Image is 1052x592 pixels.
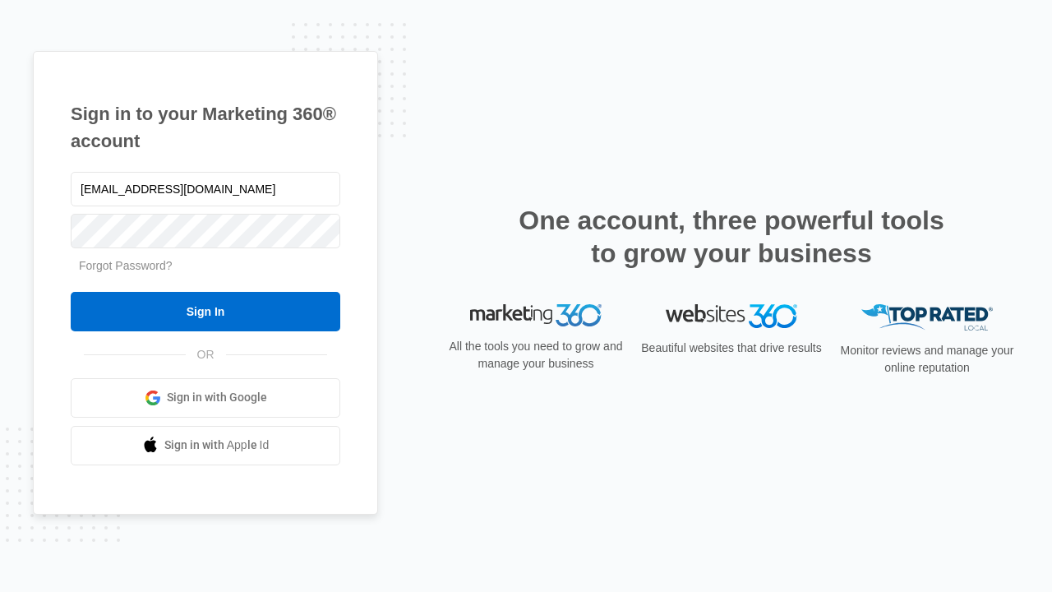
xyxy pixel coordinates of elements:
[444,338,628,372] p: All the tools you need to grow and manage your business
[71,100,340,155] h1: Sign in to your Marketing 360® account
[514,204,949,270] h2: One account, three powerful tools to grow your business
[164,437,270,454] span: Sign in with Apple Id
[167,389,267,406] span: Sign in with Google
[861,304,993,331] img: Top Rated Local
[666,304,797,328] img: Websites 360
[835,342,1019,377] p: Monitor reviews and manage your online reputation
[186,346,226,363] span: OR
[470,304,602,327] img: Marketing 360
[639,340,824,357] p: Beautiful websites that drive results
[71,426,340,465] a: Sign in with Apple Id
[71,172,340,206] input: Email
[71,292,340,331] input: Sign In
[71,378,340,418] a: Sign in with Google
[79,259,173,272] a: Forgot Password?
